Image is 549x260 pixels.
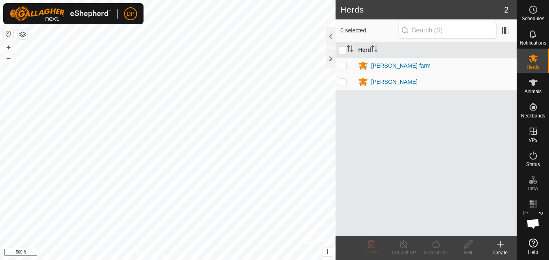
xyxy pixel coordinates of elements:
[371,47,378,53] p-sorticon: Activate to sort
[526,65,539,70] span: Herds
[347,47,353,53] p-sorticon: Activate to sort
[528,250,538,255] span: Help
[364,250,378,256] span: Delete
[355,42,517,58] th: Herd
[340,26,399,35] span: 0 selected
[452,249,484,256] div: Edit
[340,5,504,15] h2: Herds
[528,138,537,143] span: VPs
[522,16,544,21] span: Schedules
[18,30,27,39] button: Map Layers
[517,235,549,258] a: Help
[520,40,546,45] span: Notifications
[387,249,420,256] div: Turn Off VP
[484,249,517,256] div: Create
[4,53,13,63] button: –
[371,62,431,70] div: [PERSON_NAME] farm
[528,186,538,191] span: Infra
[4,43,13,52] button: +
[371,78,418,86] div: [PERSON_NAME]
[327,248,328,255] span: i
[524,89,542,94] span: Animals
[10,6,111,21] img: Gallagher Logo
[323,247,332,256] button: i
[176,249,200,257] a: Contact Us
[521,113,545,118] span: Neckbands
[526,162,540,167] span: Status
[523,211,543,215] span: Heatmap
[521,211,545,236] div: Open chat
[136,249,166,257] a: Privacy Policy
[127,10,134,18] span: DP
[504,4,509,16] span: 2
[4,29,13,39] button: Reset Map
[420,249,452,256] div: Turn On VP
[399,22,496,39] input: Search (S)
